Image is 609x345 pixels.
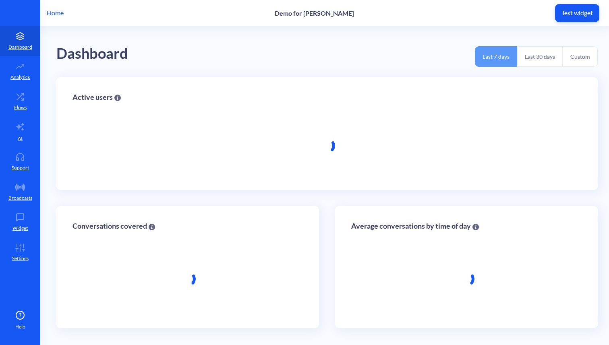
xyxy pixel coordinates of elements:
p: Support [12,164,29,171]
p: Dashboard [8,43,32,51]
span: Help [15,323,25,331]
p: Analytics [10,74,30,81]
p: Flows [14,104,27,111]
p: Demo for [PERSON_NAME] [275,9,354,17]
div: Active users [72,93,121,101]
p: Settings [12,255,29,262]
button: Custom [563,46,598,67]
p: Widget [12,225,28,232]
p: Home [47,8,64,18]
div: Average conversations by time of day [351,222,479,230]
p: Test widget [561,9,593,17]
button: Test widget [555,4,599,22]
button: Last 30 days [517,46,563,67]
div: Conversations covered [72,222,155,230]
p: AI [18,135,23,142]
button: Last 7 days [475,46,517,67]
div: Dashboard [56,42,128,65]
p: Broadcasts [8,194,32,202]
